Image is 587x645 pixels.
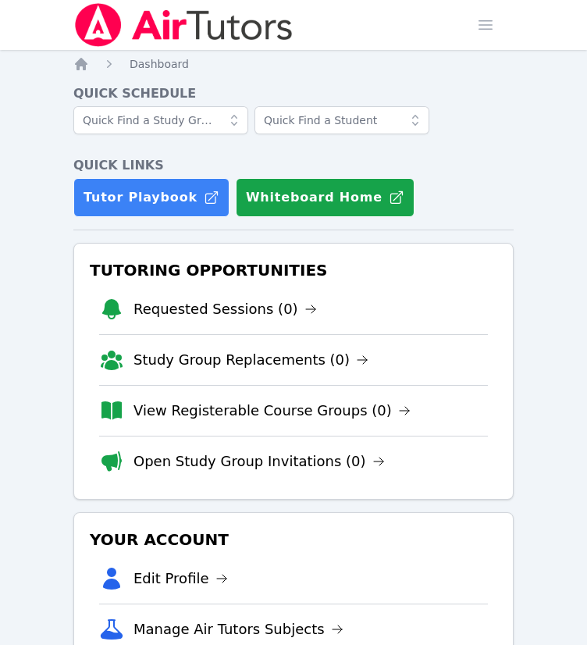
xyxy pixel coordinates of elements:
a: Manage Air Tutors Subjects [133,618,343,640]
a: View Registerable Course Groups (0) [133,400,411,422]
a: Study Group Replacements (0) [133,349,368,371]
h4: Quick Schedule [73,84,514,103]
h3: Tutoring Opportunities [87,256,500,284]
a: Dashboard [130,56,189,72]
a: Edit Profile [133,568,228,590]
h3: Your Account [87,526,500,554]
input: Quick Find a Study Group [73,106,248,134]
span: Dashboard [130,58,189,70]
h4: Quick Links [73,156,514,175]
img: Air Tutors [73,3,294,47]
a: Open Study Group Invitations (0) [133,451,385,472]
nav: Breadcrumb [73,56,514,72]
button: Whiteboard Home [236,178,414,217]
a: Tutor Playbook [73,178,229,217]
input: Quick Find a Student [254,106,429,134]
a: Requested Sessions (0) [133,298,317,320]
